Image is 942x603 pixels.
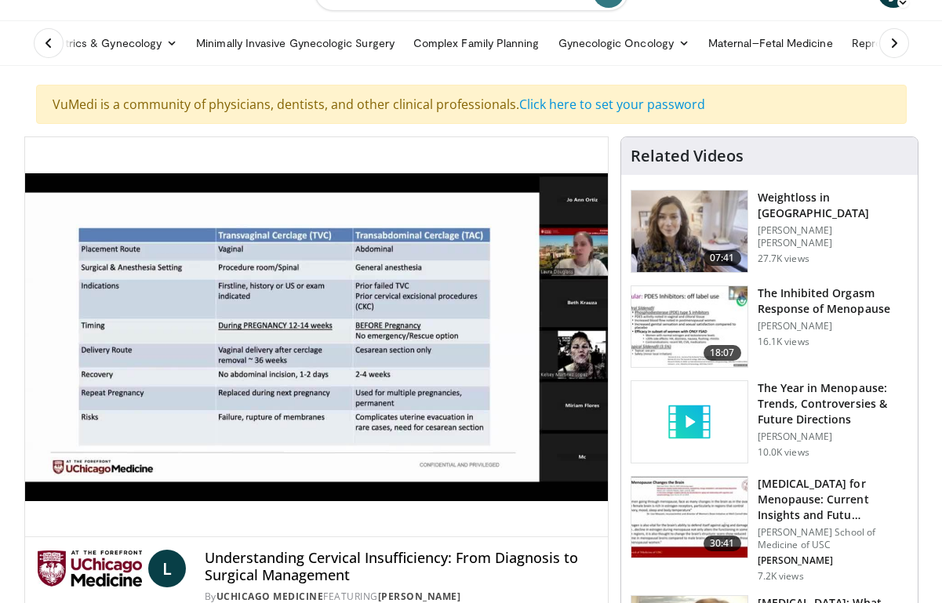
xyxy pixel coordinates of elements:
h4: Related Videos [631,147,744,165]
a: 07:41 Weightloss in [GEOGRAPHIC_DATA] [PERSON_NAME] [PERSON_NAME] 27.7K views [631,190,908,273]
a: Gynecologic Oncology [549,27,699,59]
h3: The Inhibited Orgasm Response of Menopause [758,285,908,317]
span: 18:07 [704,345,741,361]
a: UChicago Medicine [216,590,324,603]
img: 283c0f17-5e2d-42ba-a87c-168d447cdba4.150x105_q85_crop-smart_upscale.jpg [631,286,747,368]
p: 7.2K views [758,570,804,583]
a: 18:07 The Inhibited Orgasm Response of Menopause [PERSON_NAME] 16.1K views [631,285,908,369]
p: [PERSON_NAME] [758,430,908,443]
p: [PERSON_NAME] School of Medicine of USC [758,526,908,551]
p: 27.7K views [758,252,809,265]
p: 16.1K views [758,336,809,348]
a: Obstetrics & Gynecology [24,27,187,59]
p: [PERSON_NAME] [758,320,908,332]
span: 07:41 [704,250,741,266]
p: 10.0K views [758,446,809,459]
a: Maternal–Fetal Medicine [699,27,842,59]
img: video_placeholder_short.svg [631,381,747,463]
div: VuMedi is a community of physicians, dentists, and other clinical professionals. [36,85,907,124]
img: 47271b8a-94f4-49c8-b914-2a3d3af03a9e.150x105_q85_crop-smart_upscale.jpg [631,477,747,558]
h3: Weightloss in [GEOGRAPHIC_DATA] [758,190,908,221]
h3: The Year in Menopause: Trends, Controversies & Future Directions [758,380,908,427]
img: 9983fed1-7565-45be-8934-aef1103ce6e2.150x105_q85_crop-smart_upscale.jpg [631,191,747,272]
a: The Year in Menopause: Trends, Controversies & Future Directions [PERSON_NAME] 10.0K views [631,380,908,463]
a: [PERSON_NAME] [378,590,461,603]
span: 30:41 [704,536,741,551]
a: Minimally Invasive Gynecologic Surgery [187,27,404,59]
h3: [MEDICAL_DATA] for Menopause: Current Insights and Futu… [758,476,908,523]
a: Click here to set your password [519,96,705,113]
img: UChicago Medicine [38,550,142,587]
p: [PERSON_NAME] [PERSON_NAME] [758,224,908,249]
p: [PERSON_NAME] [758,554,908,567]
a: L [148,550,186,587]
a: Complex Family Planning [404,27,549,59]
h4: Understanding Cervical Insufficiency: From Diagnosis to Surgical Management [205,550,595,583]
a: 30:41 [MEDICAL_DATA] for Menopause: Current Insights and Futu… [PERSON_NAME] School of Medicine o... [631,476,908,583]
video-js: Video Player [25,137,608,537]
